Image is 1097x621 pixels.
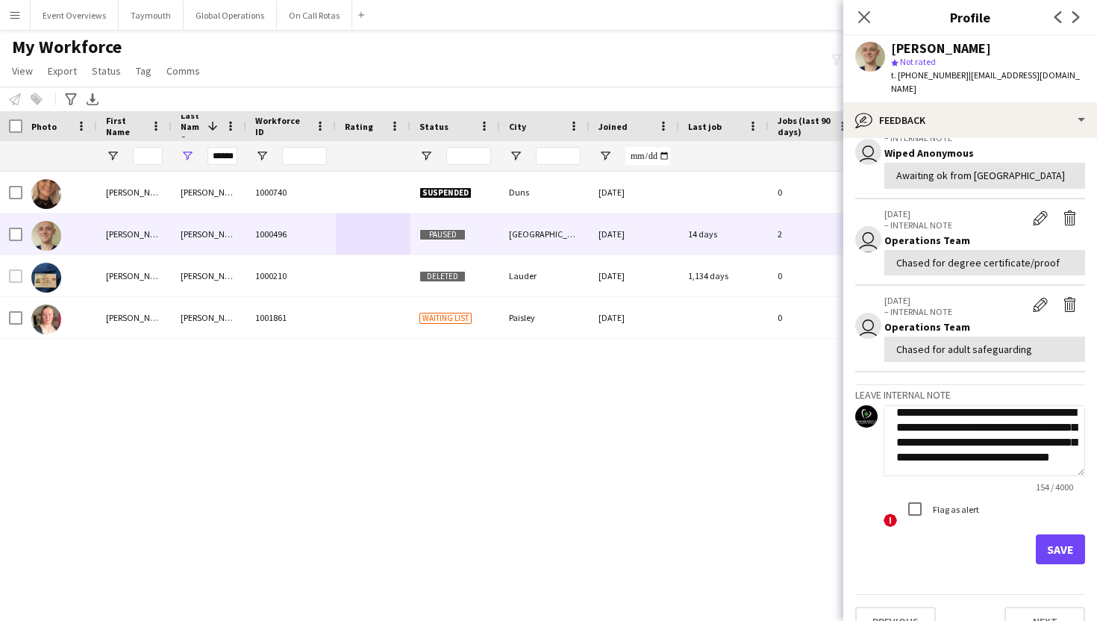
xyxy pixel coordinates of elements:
div: 1000496 [246,213,336,255]
span: Paused [419,229,466,240]
input: First Name Filter Input [133,147,163,165]
a: Comms [160,61,206,81]
div: [PERSON_NAME] [172,172,246,213]
div: 0 [769,172,858,213]
span: My Workforce [12,36,122,58]
span: Deleted [419,271,466,282]
div: Feedback [843,102,1097,138]
img: Naomi Patterson [31,305,61,334]
button: Save [1036,534,1085,564]
a: Export [42,61,83,81]
span: First Name [106,115,145,137]
button: Open Filter Menu [509,149,522,163]
a: Tag [130,61,157,81]
div: Awaiting ok from [GEOGRAPHIC_DATA] [896,169,1073,182]
span: Waiting list [419,313,472,324]
a: View [6,61,39,81]
div: [PERSON_NAME] [97,297,172,338]
span: | [EMAIL_ADDRESS][DOMAIN_NAME] [891,69,1080,94]
img: Caitlyn Patterson [31,179,61,209]
button: Taymouth [119,1,184,30]
input: City Filter Input [536,147,581,165]
div: [PERSON_NAME] [172,213,246,255]
span: View [12,64,33,78]
span: Not rated [900,56,936,67]
h3: Leave internal note [855,388,1085,402]
div: 0 [769,297,858,338]
label: Flag as alert [930,503,979,514]
button: Open Filter Menu [106,149,119,163]
button: Open Filter Menu [419,149,433,163]
div: Lauder [500,255,590,296]
span: 154 / 4000 [1024,481,1085,493]
div: [PERSON_NAME] [97,172,172,213]
span: Export [48,64,77,78]
div: 14 days [679,213,769,255]
button: Open Filter Menu [181,149,194,163]
span: Status [419,121,449,132]
input: Joined Filter Input [625,147,670,165]
app-action-btn: Export XLSX [84,90,101,108]
span: Joined [598,121,628,132]
span: Tag [136,64,151,78]
button: Event Overviews [31,1,119,30]
div: [PERSON_NAME] [97,213,172,255]
span: Jobs (last 90 days) [778,115,831,137]
div: Chased for adult safeguarding [896,343,1073,356]
span: t. [PHONE_NUMBER] [891,69,969,81]
div: [DATE] [590,297,679,338]
p: – INTERNAL NOTE [884,132,1025,143]
h3: Profile [843,7,1097,27]
div: [PERSON_NAME] [172,297,246,338]
div: 0 [769,255,858,296]
div: [PERSON_NAME] [97,255,172,296]
span: Photo [31,121,57,132]
p: [DATE] [884,295,1025,306]
div: Operations Team [884,320,1085,334]
div: 2 [769,213,858,255]
div: [PERSON_NAME] [891,42,991,55]
div: 1,134 days [679,255,769,296]
div: 1000210 [246,255,336,296]
span: City [509,121,526,132]
button: Open Filter Menu [255,149,269,163]
input: Workforce ID Filter Input [282,147,327,165]
app-action-btn: Advanced filters [62,90,80,108]
div: [PERSON_NAME] [172,255,246,296]
span: Status [92,64,121,78]
div: 1001861 [246,297,336,338]
div: Duns [500,172,590,213]
div: 1000740 [246,172,336,213]
div: Paisley [500,297,590,338]
div: Chased for degree certificate/proof [896,256,1073,269]
span: Last job [688,121,722,132]
span: Last Name [181,110,201,143]
span: Comms [166,64,200,78]
p: – INTERNAL NOTE [884,306,1025,317]
div: [DATE] [590,255,679,296]
span: Rating [345,121,373,132]
button: On Call Rotas [277,1,352,30]
button: Global Operations [184,1,277,30]
div: Operations Team [884,234,1085,247]
input: Row Selection is disabled for this row (unchecked) [9,269,22,283]
input: Status Filter Input [446,147,491,165]
button: Open Filter Menu [598,149,612,163]
div: [DATE] [590,172,679,213]
div: Wiped Anonymous [884,146,1085,160]
input: Last Name Filter Input [207,147,237,165]
div: [DATE] [590,213,679,255]
img: Kevin Patterson [31,263,61,293]
p: [DATE] [884,208,1025,219]
p: – INTERNAL NOTE [884,219,1025,231]
span: Workforce ID [255,115,309,137]
div: [GEOGRAPHIC_DATA] [500,213,590,255]
span: Suspended [419,187,472,199]
span: ! [884,514,897,527]
img: James Patterson [31,221,61,251]
a: Status [86,61,127,81]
